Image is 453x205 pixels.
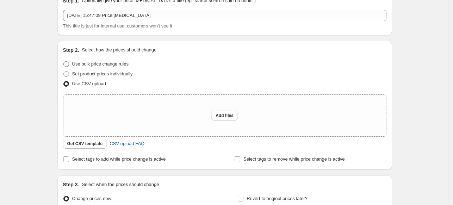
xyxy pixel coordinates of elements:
p: Select how the prices should change [82,46,156,54]
button: Add files [211,111,238,120]
a: CSV upload FAQ [105,138,149,149]
span: Add files [216,113,234,118]
p: Select when the prices should change [82,181,159,188]
span: Change prices now [72,196,111,201]
span: Set product prices individually [72,71,133,76]
h2: Step 2. [63,46,79,54]
h2: Step 3. [63,181,79,188]
span: This title is just for internal use, customers won't see it [63,23,172,29]
span: Use bulk price change rules [72,61,129,67]
span: CSV upload FAQ [110,140,144,147]
button: Get CSV template [63,139,107,149]
span: Select tags to remove while price change is active [243,156,345,162]
span: Select tags to add while price change is active [72,156,166,162]
span: Use CSV upload [72,81,106,86]
input: 30% off holiday sale [63,10,386,21]
span: Revert to original prices later? [247,196,308,201]
span: Get CSV template [67,141,103,147]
